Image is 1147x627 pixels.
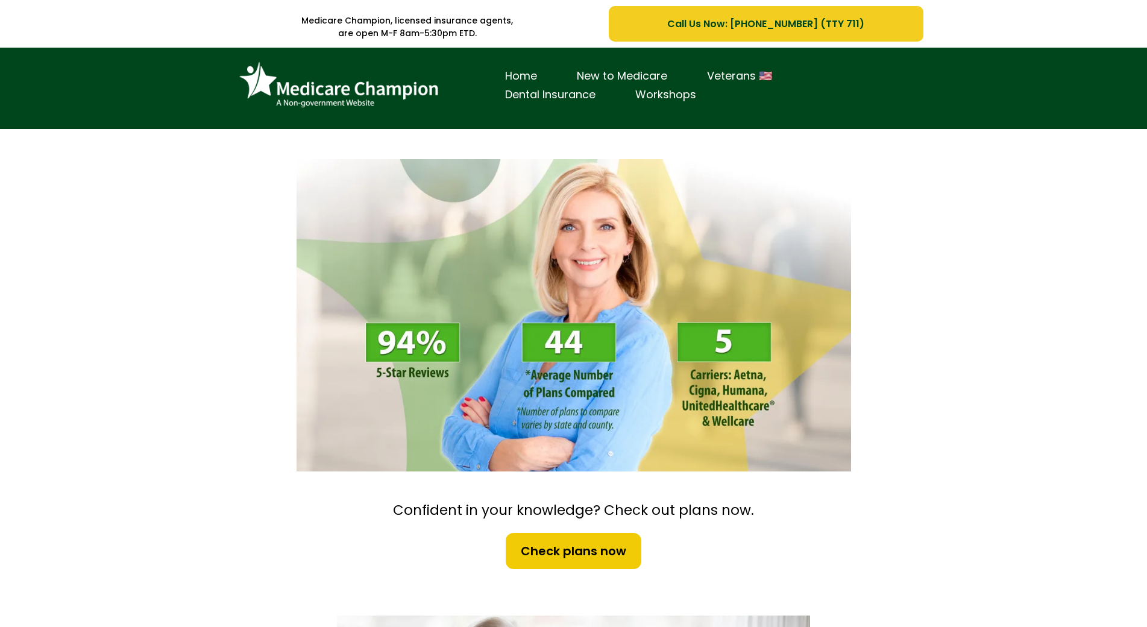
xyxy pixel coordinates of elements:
a: Dental Insurance [485,86,615,104]
p: Medicare Champion, licensed insurance agents, [224,14,591,27]
p: are open M-F 8am-5:30pm ETD. [224,27,591,40]
a: Call Us Now: 1-833-823-1990 (TTY 711) [609,6,923,42]
span: Call Us Now: [PHONE_NUMBER] (TTY 711) [667,16,864,31]
h2: Confident in your knowledge? Check out plans now. [291,502,857,520]
a: Veterans 🇺🇸 [687,67,792,86]
span: Check plans now [521,542,626,560]
a: Home [485,67,557,86]
img: Brand Logo [233,57,444,114]
a: New to Medicare [557,67,687,86]
a: Check plans now [504,532,643,570]
a: Workshops [615,86,716,104]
